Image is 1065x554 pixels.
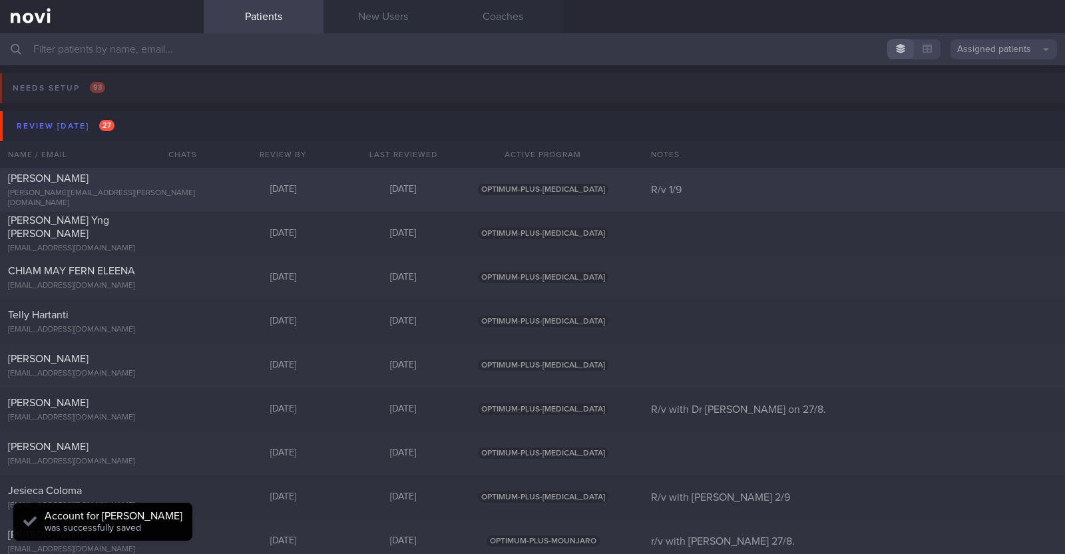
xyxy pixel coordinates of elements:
[343,316,463,328] div: [DATE]
[343,360,463,372] div: [DATE]
[45,509,182,523] div: Account for [PERSON_NAME]
[8,354,89,364] span: [PERSON_NAME]
[8,281,196,291] div: [EMAIL_ADDRESS][DOMAIN_NAME]
[478,184,608,195] span: OPTIMUM-PLUS-[MEDICAL_DATA]
[224,184,343,196] div: [DATE]
[224,272,343,284] div: [DATE]
[343,228,463,240] div: [DATE]
[643,183,1065,196] div: R/v 1/9
[8,501,196,511] div: [EMAIL_ADDRESS][DOMAIN_NAME]
[8,173,89,184] span: [PERSON_NAME]
[9,79,108,97] div: Needs setup
[224,141,343,168] div: Review By
[8,266,135,276] span: CHIAM MAY FERN ELEENA
[643,535,1065,548] div: r/v with [PERSON_NAME] 27/8.
[478,316,608,327] span: OPTIMUM-PLUS-[MEDICAL_DATA]
[8,215,109,239] span: [PERSON_NAME] Yng [PERSON_NAME]
[478,360,608,371] span: OPTIMUM-PLUS-[MEDICAL_DATA]
[463,141,623,168] div: Active Program
[343,404,463,415] div: [DATE]
[8,310,69,320] span: Telly Hartanti
[8,413,196,423] div: [EMAIL_ADDRESS][DOMAIN_NAME]
[951,39,1057,59] button: Assigned patients
[343,272,463,284] div: [DATE]
[8,441,89,452] span: [PERSON_NAME]
[478,447,608,459] span: OPTIMUM-PLUS-[MEDICAL_DATA]
[8,457,196,467] div: [EMAIL_ADDRESS][DOMAIN_NAME]
[8,325,196,335] div: [EMAIL_ADDRESS][DOMAIN_NAME]
[45,523,141,533] span: was successfully saved
[8,398,89,408] span: [PERSON_NAME]
[478,228,608,239] span: OPTIMUM-PLUS-[MEDICAL_DATA]
[8,529,89,540] span: [PERSON_NAME]
[343,447,463,459] div: [DATE]
[13,117,118,135] div: Review [DATE]
[478,404,608,415] span: OPTIMUM-PLUS-[MEDICAL_DATA]
[8,188,196,208] div: [PERSON_NAME][EMAIL_ADDRESS][PERSON_NAME][DOMAIN_NAME]
[8,244,196,254] div: [EMAIL_ADDRESS][DOMAIN_NAME]
[487,535,600,547] span: OPTIMUM-PLUS-MOUNJARO
[343,141,463,168] div: Last Reviewed
[90,82,105,93] span: 93
[478,272,608,283] span: OPTIMUM-PLUS-[MEDICAL_DATA]
[150,141,204,168] div: Chats
[224,447,343,459] div: [DATE]
[343,184,463,196] div: [DATE]
[224,491,343,503] div: [DATE]
[224,404,343,415] div: [DATE]
[224,535,343,547] div: [DATE]
[224,316,343,328] div: [DATE]
[8,485,82,496] span: Jesieca Coloma
[643,141,1065,168] div: Notes
[8,369,196,379] div: [EMAIL_ADDRESS][DOMAIN_NAME]
[224,360,343,372] div: [DATE]
[478,491,608,503] span: OPTIMUM-PLUS-[MEDICAL_DATA]
[343,535,463,547] div: [DATE]
[224,228,343,240] div: [DATE]
[643,491,1065,504] div: R/v with [PERSON_NAME] 2/9
[99,120,114,131] span: 27
[343,491,463,503] div: [DATE]
[643,403,1065,416] div: R/v with Dr [PERSON_NAME] on 27/8.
